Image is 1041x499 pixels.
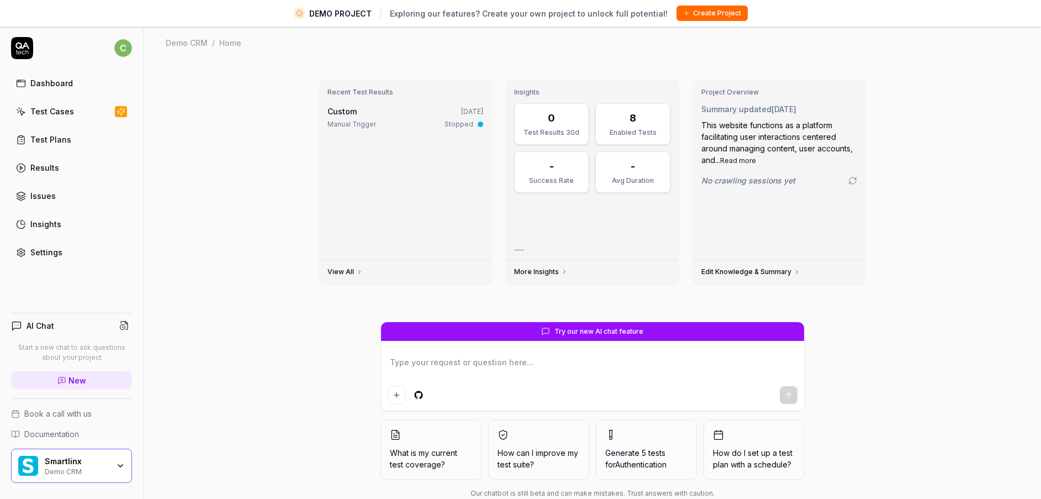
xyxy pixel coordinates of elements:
[45,466,109,475] div: Demo CRM
[514,88,670,97] h3: Insights
[605,448,667,469] span: Generate 5 tests for Authentication
[11,72,132,94] a: Dashboard
[701,88,858,97] h3: Project Overview
[219,37,241,48] div: Home
[18,456,38,476] img: Smartlinx Logo
[30,134,71,145] div: Test Plans
[549,159,554,174] div: -
[24,408,92,419] span: Book a call with us
[212,37,215,48] div: /
[381,489,805,498] div: Our chatbot is still beta and can make mistakes. Trust answers with caution.
[701,175,795,186] span: No crawling sessions yet
[45,456,109,466] div: Smartlinx
[114,39,132,57] span: c
[30,190,56,202] div: Issues
[630,111,636,125] div: 8
[327,267,363,276] a: View All
[27,320,54,332] h4: AI Chat
[68,375,86,386] span: New
[11,241,132,263] a: Settings
[11,157,132,178] a: Results
[521,128,582,138] div: Test Results 30d
[498,447,580,470] span: How can I improve my test suite?
[327,119,376,129] div: Manual Trigger
[11,343,132,363] p: Start a new chat to ask questions about your project
[701,267,800,276] a: Edit Knowledge & Summary
[24,428,79,440] span: Documentation
[677,6,748,21] button: Create Project
[114,37,132,59] button: c
[309,8,372,19] span: DEMO PROJECT
[30,162,59,174] div: Results
[514,267,568,276] a: More Insights
[771,104,796,114] time: [DATE]
[488,420,589,480] button: How can I improve my test suite?
[713,447,795,470] span: How do I set up a test plan with a schedule?
[30,218,61,230] div: Insights
[596,420,697,480] button: Generate 5 tests forAuthentication
[30,246,62,258] div: Settings
[11,449,132,483] button: Smartlinx LogoSmartlinxDemo CRM
[11,185,132,207] a: Issues
[30,106,74,117] div: Test Cases
[11,213,132,235] a: Insights
[390,8,668,19] span: Exploring our features? Create your own project to unlock full potential!
[720,156,756,166] button: Read more
[701,120,853,165] span: This website functions as a platform facilitating user interactions centered around managing cont...
[11,371,132,390] a: New
[390,447,472,470] span: What is my current test coverage?
[327,88,484,97] h3: Recent Test Results
[11,101,132,122] a: Test Cases
[11,129,132,150] a: Test Plans
[11,408,132,419] a: Book a call with us
[554,327,643,337] span: Try our new AI chat feature
[603,128,663,138] div: Enabled Tests
[603,176,663,186] div: Avg Duration
[166,37,208,48] div: Demo CRM
[388,386,405,404] button: Add attachment
[548,111,555,125] div: 0
[11,428,132,440] a: Documentation
[445,119,473,129] div: Stopped
[631,159,635,174] div: -
[704,420,805,480] button: How do I set up a test plan with a schedule?
[327,107,357,116] span: Custom
[461,107,483,115] time: [DATE]
[30,77,73,89] div: Dashboard
[325,103,486,132] a: Custom[DATE]Manual TriggerStopped
[701,104,771,114] span: Summary updated
[848,176,857,185] a: Go to crawling settings
[381,420,482,480] button: What is my current test coverage?
[521,176,582,186] div: Success Rate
